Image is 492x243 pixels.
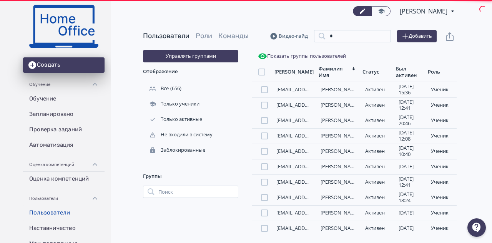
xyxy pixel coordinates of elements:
[431,194,454,201] div: ученик
[23,91,105,107] a: Обучение
[431,102,454,108] div: ученик
[276,117,357,124] a: [EMAIL_ADDRESS][DOMAIN_NAME]
[428,69,440,75] div: Роль
[143,85,170,92] div: Все
[431,148,454,154] div: ученик
[23,205,105,221] a: Пользователи
[143,116,204,123] div: Только активные
[23,57,105,73] button: Создать
[399,84,425,96] div: [DATE] 15:36
[143,147,207,154] div: Заблокированные
[365,133,391,139] div: Активен
[431,87,454,93] div: ученик
[276,101,357,108] a: [EMAIL_ADDRESS][DOMAIN_NAME]
[319,65,350,79] div: Фамилия Имя
[143,101,201,107] div: Только ученики
[399,176,425,188] div: [DATE] 12:41
[431,210,454,216] div: ученик
[399,145,425,157] div: [DATE] 10:40
[276,225,357,231] a: [EMAIL_ADDRESS][DOMAIN_NAME]
[143,50,238,62] button: Управлять группами
[365,148,391,154] div: Активен
[321,117,359,124] a: [PERSON_NAME]
[365,225,391,231] div: Активен
[396,65,419,79] div: Был активен
[196,32,212,40] a: Роли
[399,99,425,111] div: [DATE] 12:41
[399,130,425,142] div: [DATE] 12:08
[321,178,359,185] a: [PERSON_NAME]
[431,117,454,124] div: ученик
[274,69,314,75] div: [PERSON_NAME]
[23,137,105,153] a: Автоматизация
[321,86,399,93] a: [PERSON_NAME] [PERSON_NAME]
[276,209,357,216] a: [EMAIL_ADDRESS][DOMAIN_NAME]
[256,50,347,62] button: Показать группы пользователей
[399,191,425,203] div: [DATE] 18:24
[321,209,359,216] a: [PERSON_NAME]
[23,107,105,122] a: Запланировано
[365,117,391,124] div: Активен
[23,122,105,137] a: Проверка заданий
[321,194,359,201] a: [PERSON_NAME]
[365,179,391,185] div: Активен
[143,62,238,81] div: Отображение
[143,81,238,96] div: (656)
[23,153,105,171] div: Оценка компетенций
[270,32,308,40] a: Видео-гайд
[276,194,357,201] a: [EMAIL_ADDRESS][DOMAIN_NAME]
[321,132,359,139] a: [PERSON_NAME]
[399,210,425,216] div: [DATE]
[399,164,425,170] div: [DATE]
[321,225,359,231] a: [PERSON_NAME]
[431,133,454,139] div: ученик
[276,178,357,185] a: [EMAIL_ADDRESS][DOMAIN_NAME]
[362,69,379,75] div: Статус
[365,164,391,170] div: Активен
[399,225,425,231] div: [DATE]
[400,7,449,16] span: Ольга Болурова
[431,164,454,170] div: ученик
[399,114,425,126] div: [DATE] 20:46
[445,32,454,41] svg: Экспорт пользователей файлом
[321,101,359,108] a: [PERSON_NAME]
[29,5,98,48] img: https://files.teachbase.ru/system/account/51099/logo/medium-fc5ad7b27ab5aab21bf85367f4283603.png
[143,32,189,40] a: Пользователи
[23,171,105,187] a: Оценка компетенций
[321,147,359,154] a: [PERSON_NAME]
[365,102,391,108] div: Активен
[431,179,454,185] div: ученик
[276,163,357,170] a: [EMAIL_ADDRESS][DOMAIN_NAME]
[365,210,391,216] div: Активен
[276,132,357,139] a: [EMAIL_ADDRESS][DOMAIN_NAME]
[431,225,454,231] div: ученик
[143,167,238,186] div: Группы
[276,86,357,93] a: [EMAIL_ADDRESS][DOMAIN_NAME]
[23,73,105,91] div: Обучение
[365,87,391,93] div: Активен
[143,131,214,138] div: Не входили в систему
[23,221,105,236] a: Наставничество
[372,6,391,16] a: Переключиться в режим ученика
[365,194,391,201] div: Активен
[397,30,437,42] button: Добавить
[218,32,249,40] a: Команды
[321,163,359,170] a: [PERSON_NAME]
[276,147,357,154] a: [EMAIL_ADDRESS][DOMAIN_NAME]
[23,187,105,205] div: Пользователи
